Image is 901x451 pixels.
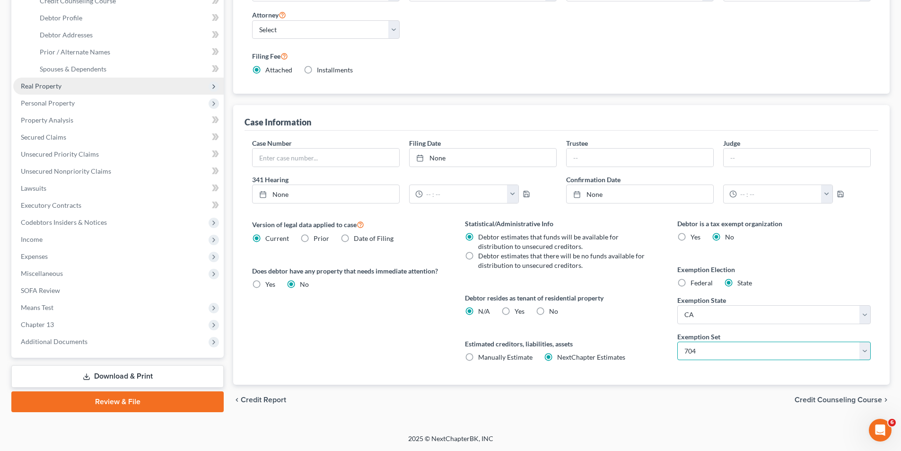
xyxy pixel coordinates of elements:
[21,150,99,158] span: Unsecured Priority Claims
[247,175,561,185] label: 341 Hearing
[354,234,394,242] span: Date of Filing
[13,282,224,299] a: SOFA Review
[32,9,224,27] a: Debtor Profile
[567,149,713,167] input: --
[40,31,93,39] span: Debtor Addresses
[21,184,46,192] span: Lawsuits
[21,167,111,175] span: Unsecured Nonpriority Claims
[253,185,399,203] a: None
[465,339,658,349] label: Estimated creditors, liabilities, assets
[13,197,224,214] a: Executory Contracts
[252,9,286,20] label: Attorney
[478,353,533,361] span: Manually Estimate
[723,138,740,148] label: Judge
[478,307,490,315] span: N/A
[265,234,289,242] span: Current
[465,219,658,229] label: Statistical/Administrative Info
[21,235,43,243] span: Income
[795,396,882,404] span: Credit Counseling Course
[795,396,890,404] button: Credit Counseling Course chevron_right
[409,138,441,148] label: Filing Date
[478,233,619,250] span: Debtor estimates that funds will be available for distribution to unsecured creditors.
[21,337,87,345] span: Additional Documents
[677,219,871,229] label: Debtor is a tax exempt organization
[181,434,720,451] div: 2025 © NextChapterBK, INC
[567,185,713,203] a: None
[21,82,61,90] span: Real Property
[252,266,446,276] label: Does debtor have any property that needs immediate attention?
[233,396,286,404] button: chevron_left Credit Report
[737,185,822,203] input: -- : --
[410,149,556,167] a: None
[724,149,870,167] input: --
[40,65,106,73] span: Spouses & Dependents
[549,307,558,315] span: No
[869,419,892,442] iframe: Intercom live chat
[317,66,353,74] span: Installments
[21,252,48,260] span: Expenses
[515,307,525,315] span: Yes
[13,112,224,129] a: Property Analysis
[252,138,292,148] label: Case Number
[32,61,224,78] a: Spouses & Dependents
[21,116,73,124] span: Property Analysis
[253,149,399,167] input: Enter case number...
[265,280,275,288] span: Yes
[21,320,54,328] span: Chapter 13
[737,279,752,287] span: State
[11,391,224,412] a: Review & File
[314,234,329,242] span: Prior
[265,66,292,74] span: Attached
[21,286,60,294] span: SOFA Review
[465,293,658,303] label: Debtor resides as tenant of residential property
[300,280,309,288] span: No
[32,27,224,44] a: Debtor Addresses
[40,14,82,22] span: Debtor Profile
[691,279,713,287] span: Federal
[677,265,871,274] label: Exemption Election
[478,252,645,269] span: Debtor estimates that there will be no funds available for distribution to unsecured creditors.
[32,44,224,61] a: Prior / Alternate Names
[21,201,81,209] span: Executory Contracts
[561,175,875,185] label: Confirmation Date
[252,50,871,62] label: Filing Fee
[13,163,224,180] a: Unsecured Nonpriority Claims
[882,396,890,404] i: chevron_right
[888,419,896,426] span: 6
[21,99,75,107] span: Personal Property
[13,129,224,146] a: Secured Claims
[725,233,734,241] span: No
[21,269,63,277] span: Miscellaneous
[252,219,446,230] label: Version of legal data applied to case
[677,332,720,342] label: Exemption Set
[40,48,110,56] span: Prior / Alternate Names
[21,303,53,311] span: Means Test
[241,396,286,404] span: Credit Report
[245,116,311,128] div: Case Information
[21,133,66,141] span: Secured Claims
[13,146,224,163] a: Unsecured Priority Claims
[557,353,625,361] span: NextChapter Estimates
[423,185,507,203] input: -- : --
[13,180,224,197] a: Lawsuits
[566,138,588,148] label: Trustee
[677,295,726,305] label: Exemption State
[233,396,241,404] i: chevron_left
[21,218,107,226] span: Codebtors Insiders & Notices
[11,365,224,388] a: Download & Print
[691,233,700,241] span: Yes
